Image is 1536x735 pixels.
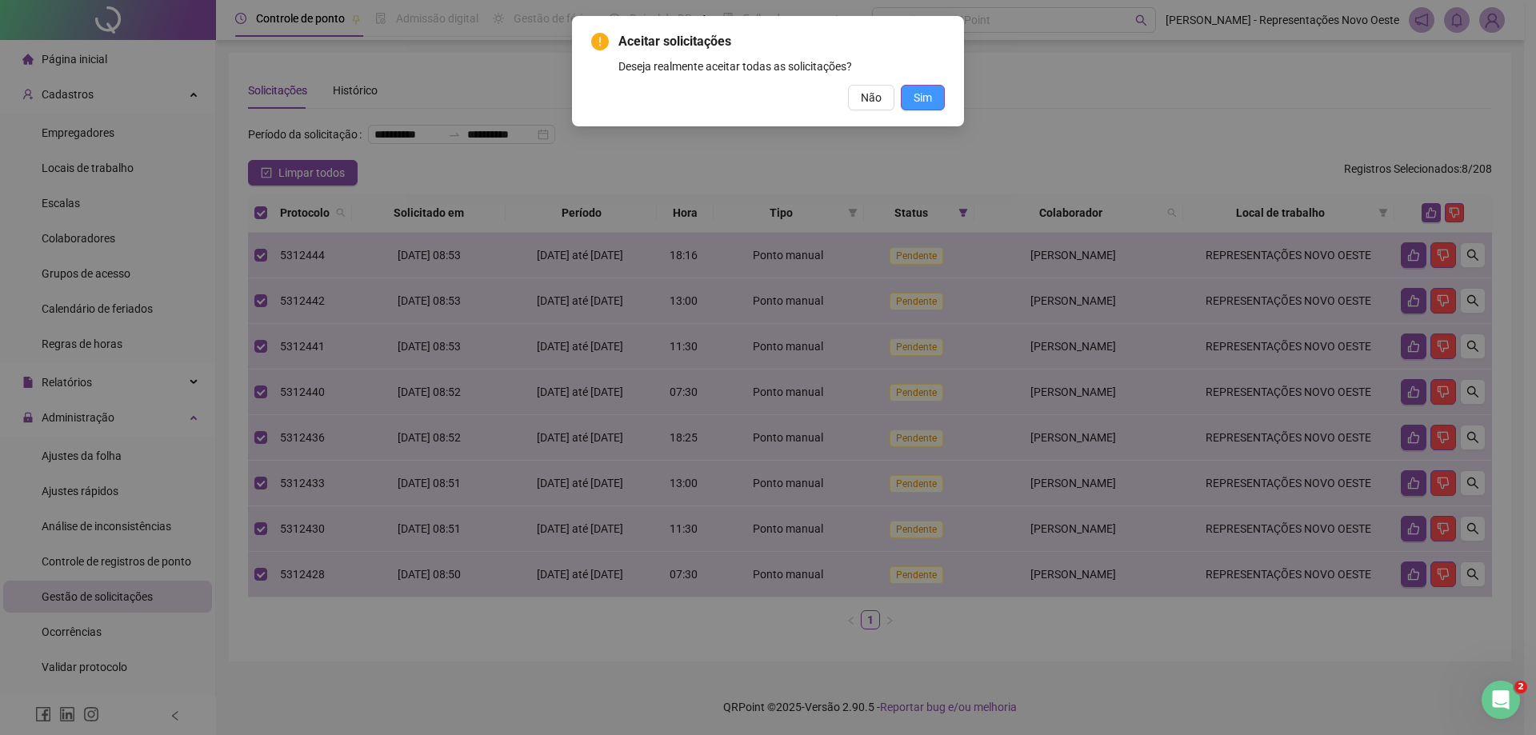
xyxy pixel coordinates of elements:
button: Sim [901,85,945,110]
span: Não [861,89,882,106]
button: Não [848,85,894,110]
div: Deseja realmente aceitar todas as solicitações? [618,58,945,75]
span: Aceitar solicitações [618,32,945,51]
span: exclamation-circle [591,33,609,50]
iframe: Intercom live chat [1482,681,1520,719]
span: 2 [1514,681,1527,693]
span: Sim [914,89,932,106]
